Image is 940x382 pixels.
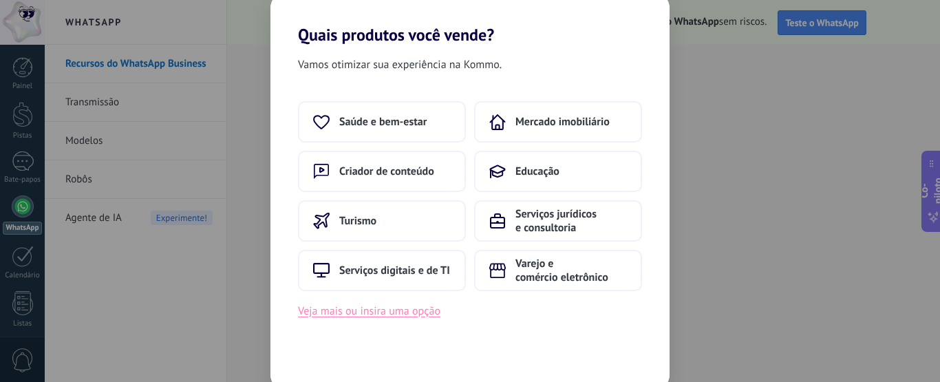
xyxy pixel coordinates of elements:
font: Serviços jurídicos e consultoria [515,207,597,235]
button: Turismo [298,200,466,242]
font: Saúde e bem-estar [339,115,427,129]
button: Criador de conteúdo [298,151,466,192]
font: Vamos otimizar sua experiência na Kommo. [298,58,502,72]
button: Mercado imobiliário [474,101,642,142]
button: Serviços jurídicos e consultoria [474,200,642,242]
font: Turismo [339,214,376,228]
font: Mercado imobiliário [515,115,610,129]
button: Educação [474,151,642,192]
font: Criador de conteúdo [339,165,434,178]
font: Serviços digitais e de TI [339,264,450,277]
button: Serviços digitais e de TI [298,250,466,291]
font: Quais produtos você vende? [298,24,494,45]
button: Varejo e comércio eletrônico [474,250,642,291]
button: Veja mais ou insira uma opção [298,302,440,320]
font: Educação [515,165,559,178]
button: Saúde e bem-estar [298,101,466,142]
font: Veja mais ou insira uma opção [298,304,440,318]
font: Varejo e comércio eletrônico [515,257,608,284]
